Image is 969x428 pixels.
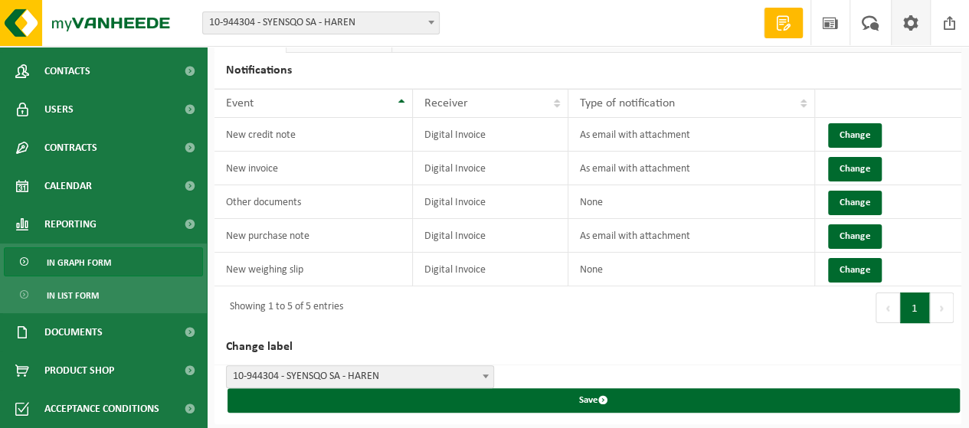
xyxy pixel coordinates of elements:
button: Change [828,123,882,148]
span: Contacts [44,52,90,90]
span: Product Shop [44,351,114,390]
span: Calendar [44,167,92,205]
button: Change [828,224,882,249]
td: Digital Invoice [413,185,568,219]
td: New credit note [214,118,413,152]
button: Change [828,191,882,215]
button: Previous [876,292,900,323]
span: In list form [47,281,99,310]
td: As email with attachment [568,152,816,185]
td: None [568,185,816,219]
div: Showing 1 to 5 of 5 entries [222,294,343,322]
td: Digital Invoice [413,219,568,253]
button: 1 [900,292,930,323]
td: As email with attachment [568,219,816,253]
a: In list form [4,280,203,309]
span: Documents [44,313,103,351]
span: Event [226,97,254,109]
td: Digital Invoice [413,118,568,152]
span: 10-944304 - SYENSQO SA - HAREN [202,11,440,34]
h2: Change label [214,329,961,365]
span: 10-944304 - SYENSQO SA - HAREN [226,365,494,388]
span: 10-944304 - SYENSQO SA - HAREN [227,366,493,387]
td: None [568,253,816,286]
span: Receiver [424,97,468,109]
td: Other documents [214,185,413,219]
td: New invoice [214,152,413,185]
span: Contracts [44,129,97,167]
button: Change [828,258,882,283]
td: As email with attachment [568,118,816,152]
span: Acceptance conditions [44,390,159,428]
button: Change [828,157,882,181]
td: Digital Invoice [413,152,568,185]
h2: Notifications [214,53,961,89]
td: Digital Invoice [413,253,568,286]
span: In graph form [47,248,111,277]
span: 10-944304 - SYENSQO SA - HAREN [203,12,439,34]
button: Save [228,388,960,413]
button: Next [930,292,954,323]
span: Users [44,90,74,129]
td: New purchase note [214,219,413,253]
span: Type of notification [580,97,675,109]
a: In graph form [4,247,203,276]
td: New weighing slip [214,253,413,286]
span: Reporting [44,205,97,243]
